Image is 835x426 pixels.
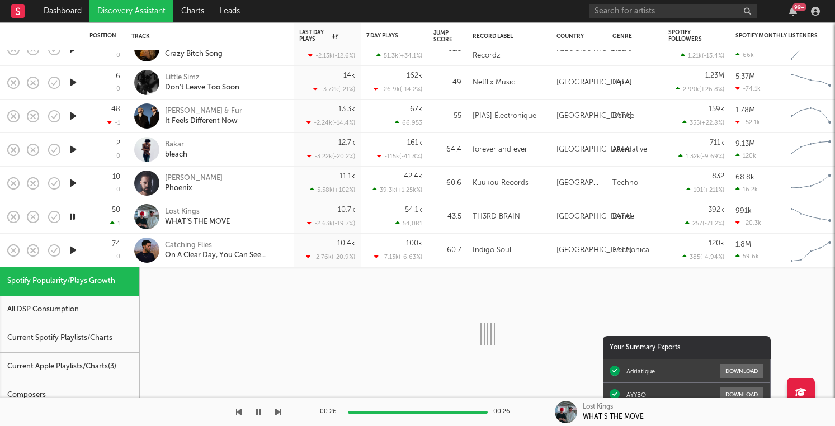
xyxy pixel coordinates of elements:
div: -2.76k ( -20.9 % ) [306,253,355,261]
div: TH3RD BRAIN [473,210,520,224]
div: 6 [116,73,120,80]
div: [PIAS] Électronique [473,110,536,123]
div: 100k [406,240,422,247]
div: Position [89,32,116,39]
button: 99+ [789,7,797,16]
div: [GEOGRAPHIC_DATA] [556,143,632,157]
div: Phoenix [165,183,223,193]
div: Hip-Hop/Rap [612,76,657,89]
div: 00:26 [320,405,342,419]
div: forever and ever [473,143,527,157]
a: [PERSON_NAME] & FurIt Feels Different Now [165,106,242,126]
div: Alternative [612,143,647,157]
div: 10 [112,173,120,181]
div: 355 ( +22.8 % ) [682,119,724,126]
div: 1 [110,220,120,227]
div: 16.2k [735,186,758,193]
div: 74 [112,240,120,248]
div: Don't Leave Too Soon [165,83,239,93]
a: Bakarbleach [165,140,187,160]
div: Spotify Monthly Listeners [735,32,819,39]
div: Electronica [612,244,649,257]
div: WHAT’S THE MOVE [583,412,644,422]
button: Download [720,364,763,378]
div: -3.72k ( -21 % ) [313,86,355,93]
div: Crazy Bitch Song [165,49,223,59]
a: Little SimzDon't Leave Too Soon [165,73,239,93]
div: bleach [165,150,187,160]
div: 5.58k ( +102 % ) [310,186,355,193]
div: 55 [433,110,461,123]
div: Indigo Soul [473,244,511,257]
div: Techno [612,177,638,190]
div: -26.9k ( -14.2 % ) [374,86,422,93]
div: 10.7k [338,206,355,214]
div: 39.3k ( +1.25k % ) [372,186,422,193]
div: 48 [111,106,120,113]
div: 66k [735,51,754,59]
div: 59.6k [735,253,759,260]
button: Download [720,387,763,401]
div: 392k [708,206,724,214]
div: 13.3k [338,106,355,113]
div: [PERSON_NAME] & Fur [165,106,242,116]
div: -20.3k [735,219,761,226]
div: Netflix Music [473,76,515,89]
div: [GEOGRAPHIC_DATA] [556,244,632,257]
div: 54.1k [405,206,422,214]
div: 54,081 [395,220,422,227]
div: 50 [112,206,120,214]
div: 1.23M [705,72,724,79]
div: Dance [612,110,634,123]
div: On A Clear Day, You Can See Forever - Edit [165,250,285,261]
div: Lost Kings [165,207,230,217]
a: [PERSON_NAME]Phoenix [165,173,223,193]
div: 43.5 [433,210,461,224]
div: [GEOGRAPHIC_DATA] [556,177,601,190]
div: 64.4 [433,143,461,157]
a: Catching FliesOn A Clear Day, You Can See Forever - Edit [165,240,285,261]
div: Genre [612,33,652,40]
div: 99 + [792,3,806,11]
div: -3.22k ( -20.2 % ) [307,153,355,160]
div: -2.13k ( -12.6 % ) [308,52,355,59]
div: It Feels Different Now [165,116,242,126]
div: -2.63k ( -19.7 % ) [307,220,355,227]
div: Country [556,33,596,40]
div: 162k [407,72,422,79]
div: 68.8k [735,174,754,181]
div: WHAT’S THE MOVE [165,217,230,227]
div: 0 [116,153,120,159]
div: [GEOGRAPHIC_DATA] [556,110,632,123]
div: 51.3k ( +34.1 % ) [376,52,422,59]
div: 0 [116,187,120,193]
div: 991k [735,207,752,215]
div: 49 [433,76,461,89]
div: -52.1k [735,119,760,126]
div: Spotify Followers [668,29,707,42]
div: 7 Day Plays [366,32,405,39]
div: 12.7k [338,139,355,146]
div: 101 ( +211 % ) [686,186,724,193]
div: 1.21k ( -13.4 % ) [681,52,724,59]
div: AYYBO [626,391,646,399]
div: Jump Score [433,30,452,43]
div: -115k ( -41.8 % ) [377,153,422,160]
div: -1 [107,119,120,126]
input: Search for artists [589,4,757,18]
div: [GEOGRAPHIC_DATA] [556,210,632,224]
div: -2.24k ( -14.4 % ) [306,119,355,126]
div: 67k [410,106,422,113]
div: 257 ( -71.2 % ) [685,220,724,227]
div: 66,953 [395,119,422,126]
div: 832 [712,173,724,180]
div: 5.37M [735,73,755,81]
div: Kuukou Records [473,177,529,190]
div: 0 [116,254,120,260]
div: 1.8M [735,241,751,248]
div: 159k [709,106,724,113]
div: Dance [612,210,634,224]
div: Record Label [473,33,540,40]
div: 9.13M [735,140,755,148]
a: Lost KingsWHAT’S THE MOVE [165,207,230,227]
